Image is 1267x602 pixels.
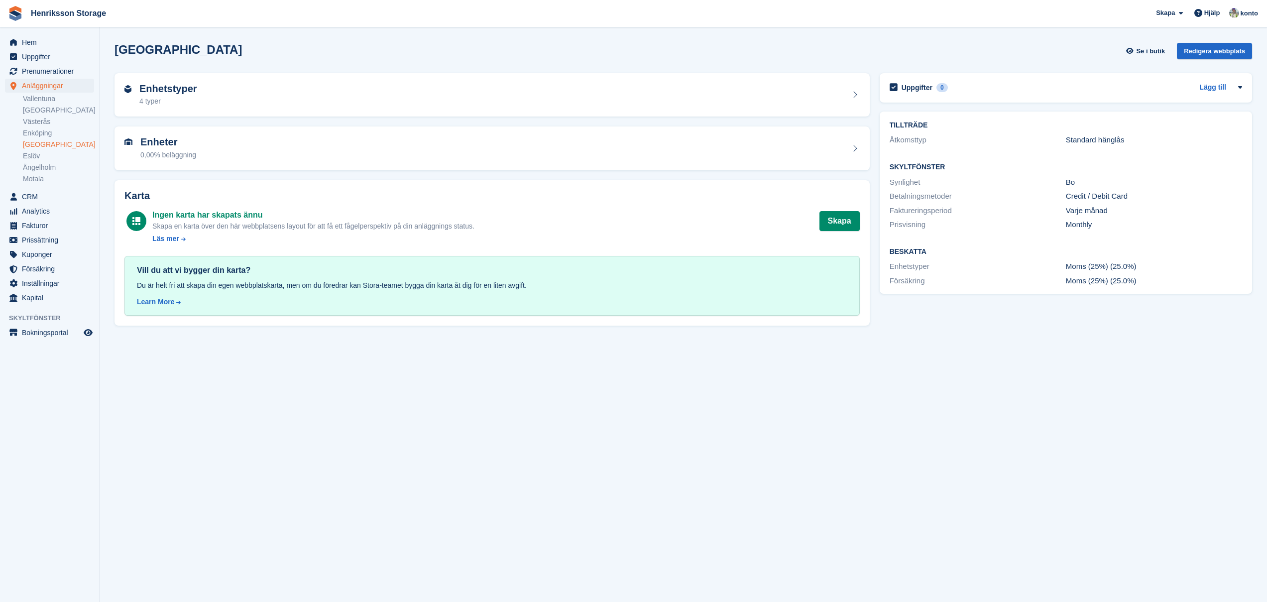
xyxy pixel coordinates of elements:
span: Kuponger [22,247,82,261]
h2: [GEOGRAPHIC_DATA] [115,43,242,56]
a: menu [5,233,94,247]
div: Försäkring [890,275,1066,287]
img: unit-type-icn-2b2737a686de81e16bb02015468b77c625bbabd49415b5ef34ead5e3b44a266d.svg [124,85,131,93]
div: Vill du att vi bygger din karta? [137,264,847,276]
div: Synlighet [890,177,1066,188]
div: Credit / Debit Card [1066,191,1242,202]
div: Du är helt fri att skapa din egen webbplatskarta, men om du föredrar kan Stora-teamet bygga din k... [137,280,847,291]
h2: Beskatta [890,248,1242,256]
a: [GEOGRAPHIC_DATA] [23,106,94,115]
a: Learn More [137,297,847,307]
div: Ingen karta har skapats ännu [152,209,474,221]
span: Prissättning [22,233,82,247]
a: Lägg till [1199,82,1226,94]
a: menu [5,50,94,64]
a: Motala [23,174,94,184]
span: Skapa [1156,8,1175,18]
span: Uppgifter [22,50,82,64]
a: Västerås [23,117,94,126]
a: menu [5,35,94,49]
a: Vallentuna [23,94,94,104]
h2: Enhetstyper [139,83,197,95]
span: Skyltfönster [9,313,99,323]
a: Se i butik [1125,43,1169,59]
button: Skapa [819,211,860,231]
div: Betalningsmetoder [890,191,1066,202]
a: menu [5,64,94,78]
a: menu [5,247,94,261]
a: menu [5,219,94,233]
div: Bo [1066,177,1242,188]
div: Läs mer [152,234,179,244]
div: Learn More [137,297,174,307]
div: Enhetstyper [890,261,1066,272]
h2: TILLTRÄDE [890,121,1242,129]
div: Moms (25%) (25.0%) [1066,275,1242,287]
span: Analytics [22,204,82,218]
a: menu [5,291,94,305]
h2: Skyltfönster [890,163,1242,171]
h2: Uppgifter [902,83,932,92]
span: Hjälp [1204,8,1220,18]
a: Enhetstyper 4 typer [115,73,870,117]
div: Monthly [1066,219,1242,231]
a: menu [5,204,94,218]
a: Henriksson Storage [27,5,110,21]
div: Standard hänglås [1066,134,1242,146]
img: Daniel Axberg [1229,8,1239,18]
a: Läs mer [152,234,474,244]
a: Redigera webbplats [1177,43,1252,63]
a: [GEOGRAPHIC_DATA] [23,140,94,149]
div: Skapa en karta över den här webbplatsens layout för att få ett fågelperspektiv på din anläggnings... [152,221,474,232]
span: Försäkring [22,262,82,276]
span: Se i butik [1136,46,1165,56]
div: 0,00% beläggning [140,150,196,160]
span: konto [1241,8,1258,18]
h2: Karta [124,190,860,202]
div: Åtkomsttyp [890,134,1066,146]
div: Redigera webbplats [1177,43,1252,59]
a: menu [5,190,94,204]
div: 4 typer [139,96,197,107]
span: Fakturor [22,219,82,233]
h2: Enheter [140,136,196,148]
a: menu [5,262,94,276]
a: menu [5,79,94,93]
span: Prenumerationer [22,64,82,78]
span: Inställningar [22,276,82,290]
a: Ängelholm [23,163,94,172]
a: Förhandsgranska butik [82,327,94,339]
a: Eslöv [23,151,94,161]
span: Hem [22,35,82,49]
div: Prisvisning [890,219,1066,231]
img: map-icn-white-8b231986280072e83805622d3debb4903e2986e43859118e7b4002611c8ef794.svg [132,217,140,225]
div: Moms (25%) (25.0%) [1066,261,1242,272]
span: CRM [22,190,82,204]
img: stora-icon-8386f47178a22dfd0bd8f6a31ec36ba5ce8667c1dd55bd0f319d3a0aa187defe.svg [8,6,23,21]
span: Anläggningar [22,79,82,93]
a: Enköping [23,128,94,138]
img: unit-icn-7be61d7bf1b0ce9d3e12c5938cc71ed9869f7b940bace4675aadf7bd6d80202e.svg [124,138,132,145]
a: Enheter 0,00% beläggning [115,126,870,170]
div: Faktureringsperiod [890,205,1066,217]
div: 0 [936,83,948,92]
a: meny [5,326,94,340]
a: menu [5,276,94,290]
span: Kapital [22,291,82,305]
div: Varje månad [1066,205,1242,217]
span: Bokningsportal [22,326,82,340]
